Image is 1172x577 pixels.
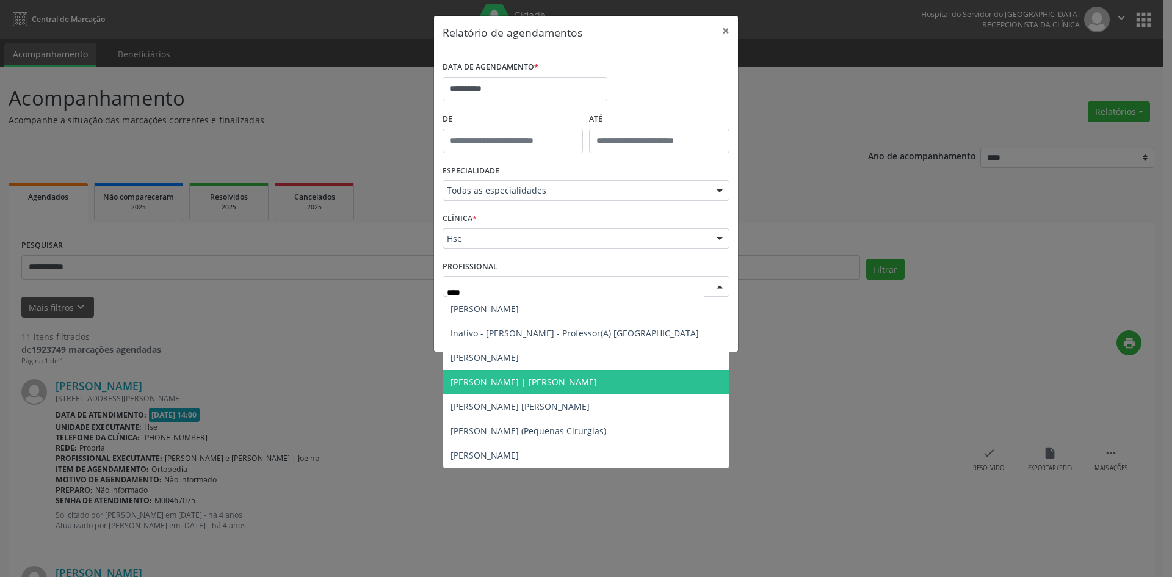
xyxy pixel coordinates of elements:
span: [PERSON_NAME] (Pequenas Cirurgias) [450,425,606,437]
button: Close [714,16,738,46]
label: DATA DE AGENDAMENTO [443,58,538,77]
span: [PERSON_NAME] [450,352,519,363]
h5: Relatório de agendamentos [443,24,582,40]
span: [PERSON_NAME] [450,449,519,461]
label: ATÉ [589,110,729,129]
span: Hse [447,233,704,245]
span: [PERSON_NAME] | [PERSON_NAME] [450,376,597,388]
span: [PERSON_NAME] [450,303,519,314]
label: CLÍNICA [443,209,477,228]
span: [PERSON_NAME] [PERSON_NAME] [450,401,590,412]
label: ESPECIALIDADE [443,162,499,181]
label: De [443,110,583,129]
span: Todas as especialidades [447,184,704,197]
label: PROFISSIONAL [443,257,497,276]
span: Inativo - [PERSON_NAME] - Professor(A) [GEOGRAPHIC_DATA] [450,327,699,339]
